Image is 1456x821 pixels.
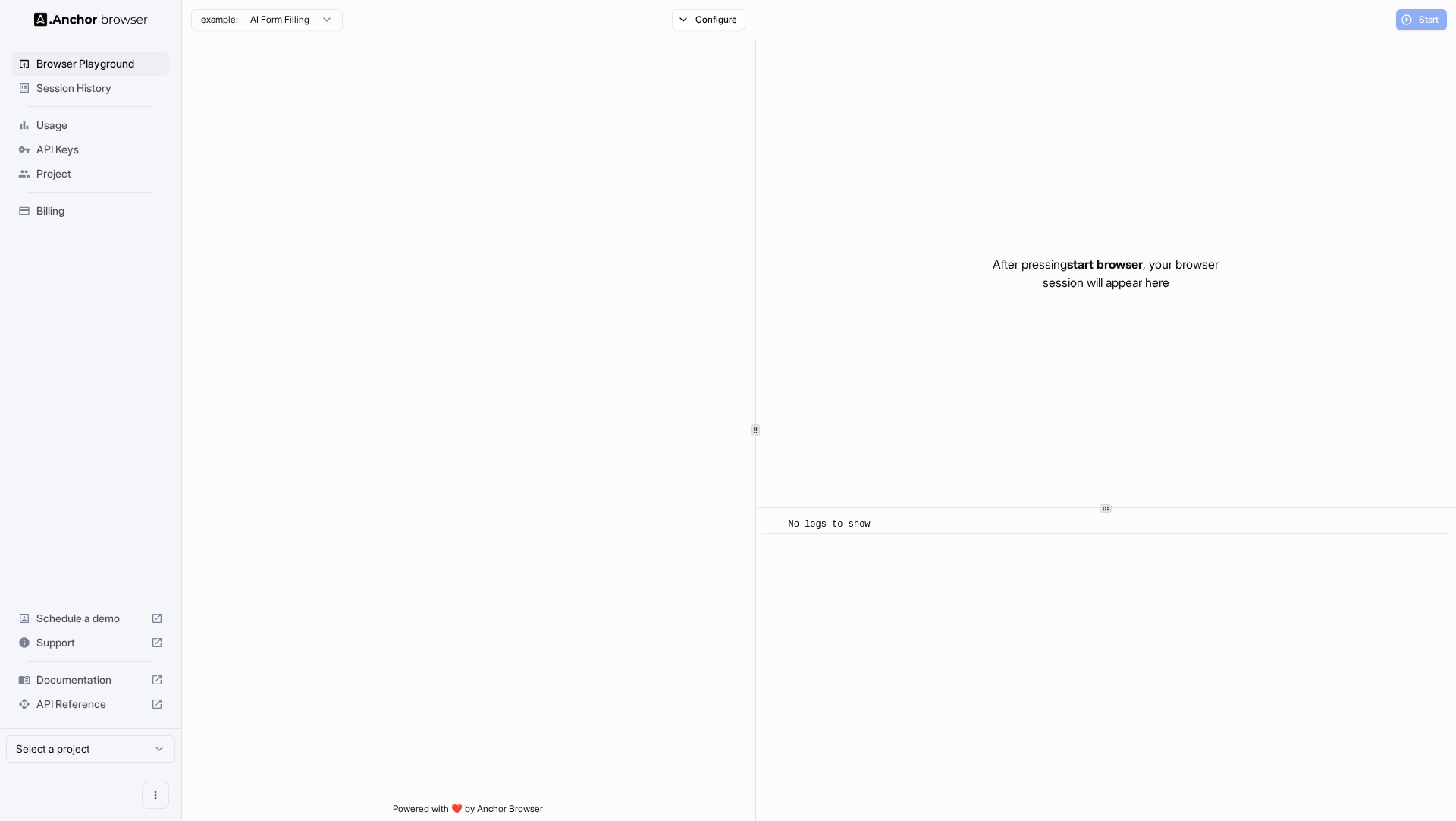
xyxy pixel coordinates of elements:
[12,606,169,631] div: Schedule a demo
[12,162,169,186] div: Project
[672,9,745,30] button: Configure
[36,697,145,712] span: API Reference
[36,166,163,181] span: Project
[142,782,169,809] button: Open menu
[34,12,148,27] img: Anchor Logo
[36,203,163,219] span: Billing
[201,14,238,26] span: example:
[12,668,169,692] div: Documentation
[36,56,163,71] span: Browser Playground
[12,137,169,162] div: API Keys
[12,76,169,100] div: Session History
[36,672,145,687] span: Documentation
[36,142,163,157] span: API Keys
[1067,256,1143,272] span: start browser
[36,80,163,96] span: Session History
[12,113,169,137] div: Usage
[993,255,1219,291] p: After pressing , your browser session will appear here
[36,635,145,650] span: Support
[36,118,163,133] span: Usage
[393,803,543,821] span: Powered with ❤️ by Anchor Browser
[770,517,777,532] span: ​
[36,611,145,626] span: Schedule a demo
[12,52,169,76] div: Browser Playground
[12,631,169,655] div: Support
[789,519,871,530] span: No logs to show
[12,199,169,223] div: Billing
[12,692,169,716] div: API Reference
